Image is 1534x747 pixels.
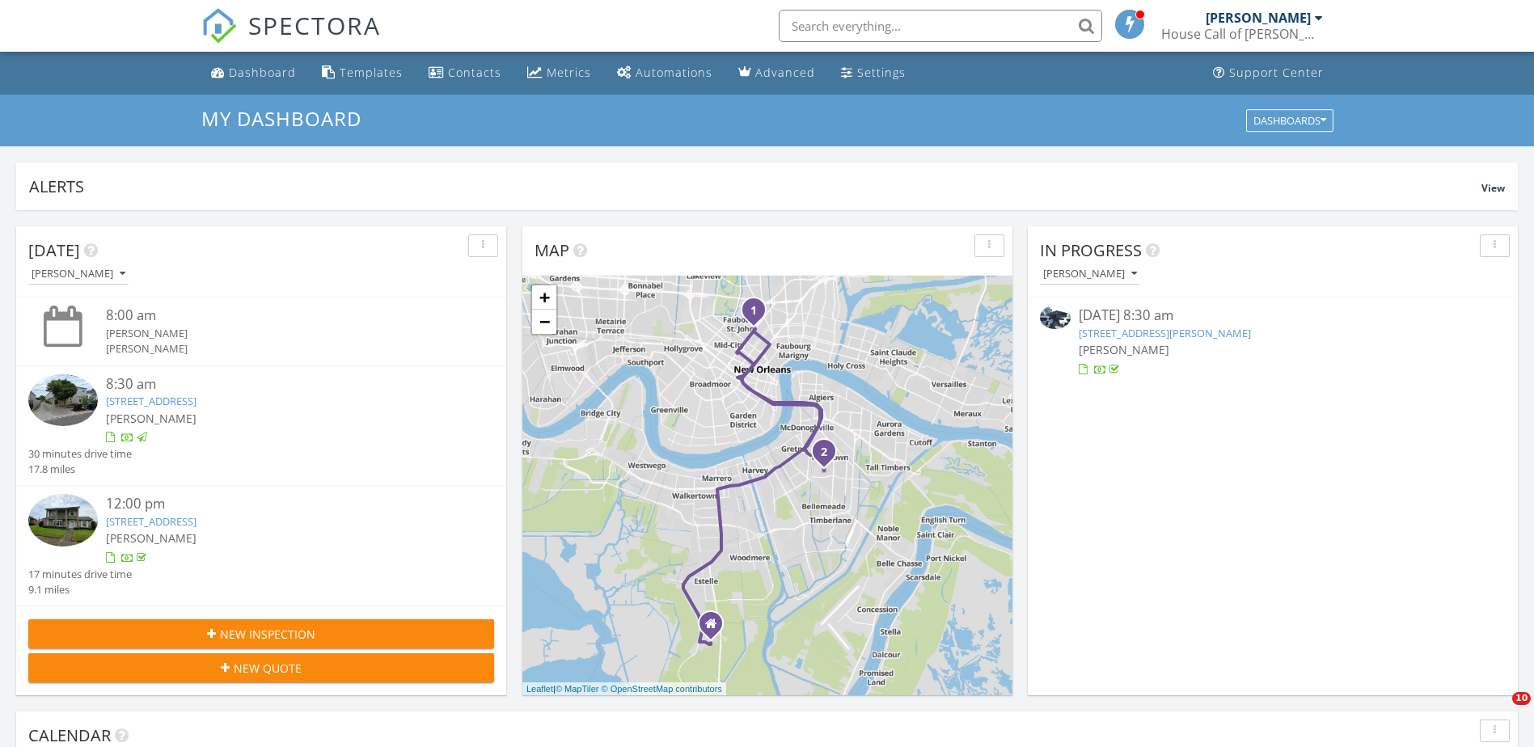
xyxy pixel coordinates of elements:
i: 1 [750,306,757,317]
iframe: Intercom live chat [1479,692,1518,731]
input: Search everything... [779,10,1102,42]
a: Metrics [521,58,598,88]
div: | [522,682,726,696]
span: [PERSON_NAME] [106,530,197,546]
span: [PERSON_NAME] [1079,342,1169,357]
a: [STREET_ADDRESS][PERSON_NAME] [1079,326,1251,340]
div: 12:00 pm [106,494,455,514]
span: View [1481,181,1505,195]
div: 2628 Lepage St, New Orleans, LA 70119 [754,310,763,319]
div: House Call of Marrero © 2025 House Call [1161,26,1323,42]
div: Dashboards [1253,115,1326,126]
span: [DATE] [28,239,80,261]
div: [PERSON_NAME] [106,326,455,341]
button: [PERSON_NAME] [28,264,129,285]
i: 2 [821,447,827,458]
span: New Quote [234,660,302,677]
a: Automations (Basic) [611,58,719,88]
img: 9354886%2Fcover_photos%2FtQwbG4BplDPCPN8Y8dlS%2Fsmall.jpeg [28,374,98,427]
div: [PERSON_NAME] [106,341,455,357]
a: Support Center [1206,58,1330,88]
a: 12:00 pm [STREET_ADDRESS] [PERSON_NAME] 17 minutes drive time 9.1 miles [28,494,494,597]
div: Metrics [547,65,591,80]
a: [STREET_ADDRESS] [106,394,197,408]
button: New Inspection [28,619,494,648]
div: 9.1 miles [28,582,132,597]
span: [PERSON_NAME] [106,411,197,426]
button: Dashboards [1246,109,1333,132]
div: [DATE] 8:30 am [1079,306,1467,326]
a: SPECTORA [201,22,381,56]
a: Templates [315,58,409,88]
span: New Inspection [220,626,315,643]
button: [PERSON_NAME] [1040,264,1140,285]
div: [PERSON_NAME] [1206,10,1311,26]
div: 17.8 miles [28,462,132,477]
a: © MapTiler [556,684,599,694]
div: Alerts [29,175,1481,197]
a: Contacts [422,58,508,88]
div: Contacts [448,65,501,80]
span: Map [535,239,569,261]
div: 30 minutes drive time [28,446,132,462]
button: New Quote [28,653,494,682]
a: Settings [835,58,912,88]
div: 8:00 am [106,306,455,326]
a: [STREET_ADDRESS] [106,514,197,529]
div: Dashboard [229,65,296,80]
a: [DATE] 8:30 am [STREET_ADDRESS][PERSON_NAME] [PERSON_NAME] [1040,306,1506,378]
div: Support Center [1229,65,1324,80]
div: Automations [636,65,712,80]
span: 10 [1512,692,1531,705]
div: 2500 NEW IBERIA CIR, Marrero LA 70072 [711,623,721,633]
a: © OpenStreetMap contributors [602,684,722,694]
a: Zoom out [532,310,556,334]
a: Dashboard [205,58,302,88]
span: Calendar [28,724,111,746]
a: Advanced [732,58,822,88]
a: 8:30 am [STREET_ADDRESS] [PERSON_NAME] 30 minutes drive time 17.8 miles [28,374,494,478]
div: [PERSON_NAME] [1043,268,1137,280]
div: 8:30 am [106,374,455,395]
div: Advanced [755,65,815,80]
div: 677 Fielding Ave, Terrytown, LA 70056 [824,451,834,461]
div: Templates [340,65,403,80]
div: Settings [857,65,906,80]
img: 9290420%2Fcover_photos%2FhW8LBK8259r1E9yx9NUm%2Fsmall.jpeg [1040,306,1071,329]
img: The Best Home Inspection Software - Spectora [201,8,237,44]
a: Leaflet [526,684,553,694]
span: My Dashboard [201,105,361,132]
div: [PERSON_NAME] [32,268,125,280]
div: 17 minutes drive time [28,567,132,582]
img: 9369849%2Fcover_photos%2FlB6NlIKJUqCKNuCO0SG7%2Fsmall.jpeg [28,494,98,547]
a: Zoom in [532,285,556,310]
span: In Progress [1040,239,1142,261]
span: SPECTORA [248,8,381,42]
